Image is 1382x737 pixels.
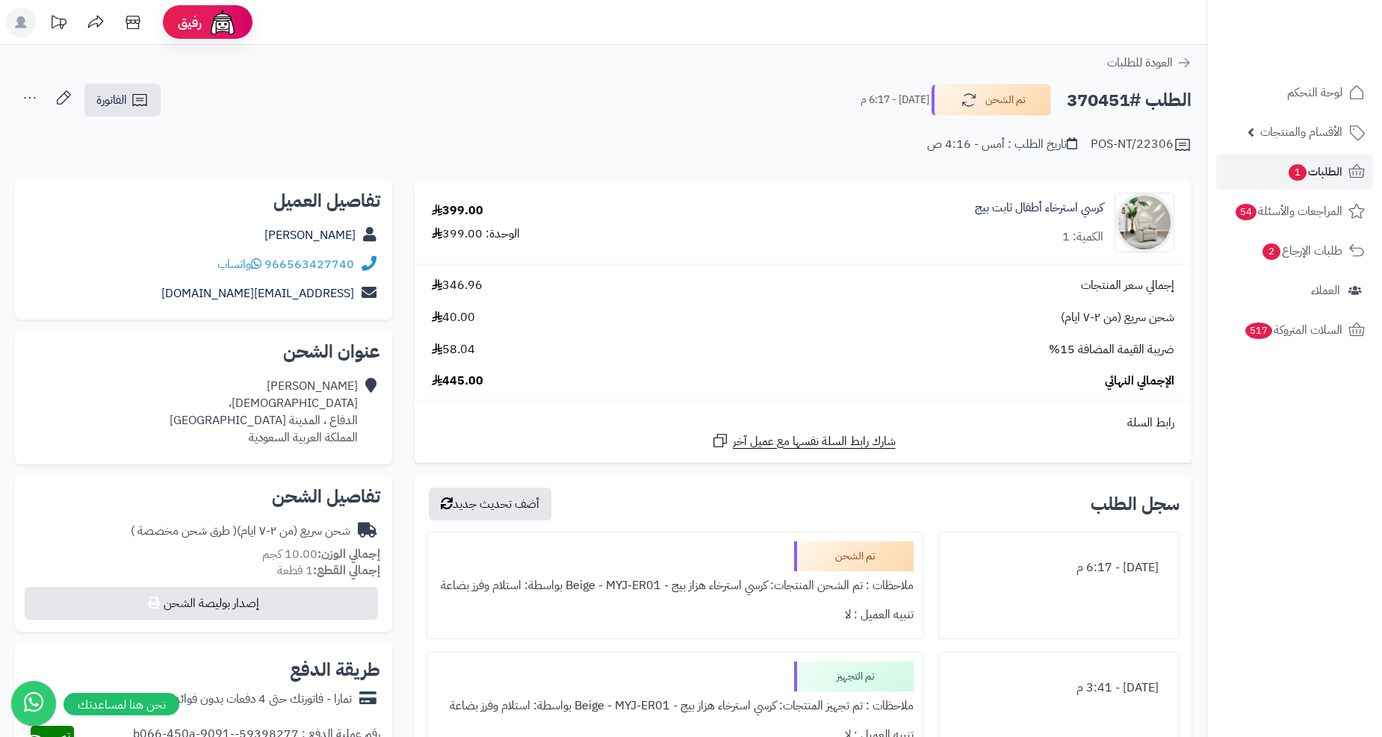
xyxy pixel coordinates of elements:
[1216,273,1373,308] a: العملاء
[436,600,914,629] div: تنبيه العميل : لا
[1062,228,1103,246] div: الكمية: 1
[40,7,77,41] a: تحديثات المنصة
[927,136,1077,153] div: تاريخ الطلب : أمس - 4:16 ص
[1049,341,1174,358] span: ضريبة القيمة المضافة 15%
[421,414,1186,432] div: رابط السلة
[264,255,354,273] a: 966563427740
[1105,373,1174,390] span: الإجمالي النهائي
[84,84,161,116] a: الفاتورة
[96,91,127,109] span: الفاتورة
[1216,154,1373,190] a: الطلبات1
[436,571,914,600] div: ملاحظات : تم الشحن المنتجات: كرسي استرخاء هزاز بيج - Beige - MYJ-ER01 بواسطة: استلام وفرز بضاعة
[1261,240,1342,261] span: طلبات الإرجاع
[1287,161,1342,182] span: الطلبات
[432,277,483,294] span: 346.96
[1061,309,1174,326] span: شحن سريع (من ٢-٧ ايام)
[1216,233,1373,269] a: طلبات الإرجاع2
[1216,312,1373,348] a: السلات المتروكة517
[1091,495,1180,513] h3: سجل الطلب
[27,488,380,506] h2: تفاصيل الشحن
[1289,164,1307,181] span: 1
[432,226,520,243] div: الوحدة: 399.00
[794,541,914,571] div: تم الشحن
[170,378,358,446] div: [PERSON_NAME] [DEMOGRAPHIC_DATA]، الدفاع ، المدينة [GEOGRAPHIC_DATA] المملكة العربية السعودية
[432,341,475,358] span: 58.04
[1107,54,1173,72] span: العودة للطلبات
[432,309,475,326] span: 40.00
[1081,277,1174,294] span: إجمالي سعر المنتجات
[25,587,378,620] button: إصدار بوليصة الشحن
[948,553,1170,582] div: [DATE] - 6:17 م
[1262,243,1280,260] span: 2
[1311,280,1340,301] span: العملاء
[1216,193,1373,229] a: المراجعات والأسئلة54
[975,199,1103,217] a: كرسي استرخاء أطفال ثابت بيج
[264,226,356,244] a: [PERSON_NAME]
[1234,201,1342,222] span: المراجعات والأسئلة
[1236,204,1256,220] span: 54
[1280,37,1368,68] img: logo-2.png
[131,523,350,540] div: شحن سريع (من ٢-٧ ايام)
[313,562,380,579] strong: إجمالي القطع:
[174,691,352,708] div: تمارا - فاتورتك حتى 4 دفعات بدون فوائد
[1287,82,1342,103] span: لوحة التحكم
[1091,136,1192,154] div: POS-NT/22306
[1067,85,1192,116] h2: الطلب #370451
[1260,122,1342,143] span: الأقسام والمنتجات
[178,13,202,31] span: رفيق
[277,562,380,579] small: 1 قطعة
[794,662,914,691] div: تم التجهيز
[1245,323,1273,339] span: 517
[733,433,896,450] span: شارك رابط السلة نفسها مع عميل آخر
[290,661,380,679] h2: طريقة الدفع
[317,545,380,563] strong: إجمالي الوزن:
[131,522,237,540] span: ( طرق شحن مخصصة )
[1107,54,1192,72] a: العودة للطلبات
[1216,75,1373,111] a: لوحة التحكم
[432,202,483,220] div: 399.00
[161,284,354,302] a: [EMAIL_ADDRESS][DOMAIN_NAME]
[436,691,914,721] div: ملاحظات : تم تجهيز المنتجات: كرسي استرخاء هزاز بيج - Beige - MYJ-ER01 بواسطة: استلام وفرز بضاعة
[1115,193,1174,252] img: 1750229818-1-90x90.jpg
[1244,320,1342,340] span: السلات المتروكة
[27,192,380,210] h2: تفاصيل العميل
[429,488,551,520] button: أضف تحديث جديد
[217,255,261,273] a: واتساب
[932,84,1051,116] button: تم الشحن
[208,7,238,37] img: ai-face.png
[711,432,896,450] a: شارك رابط السلة نفسها مع عميل آخر
[948,674,1170,703] div: [DATE] - 3:41 م
[262,545,380,563] small: 10.00 كجم
[432,373,483,390] span: 445.00
[861,93,929,108] small: [DATE] - 6:17 م
[27,343,380,361] h2: عنوان الشحن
